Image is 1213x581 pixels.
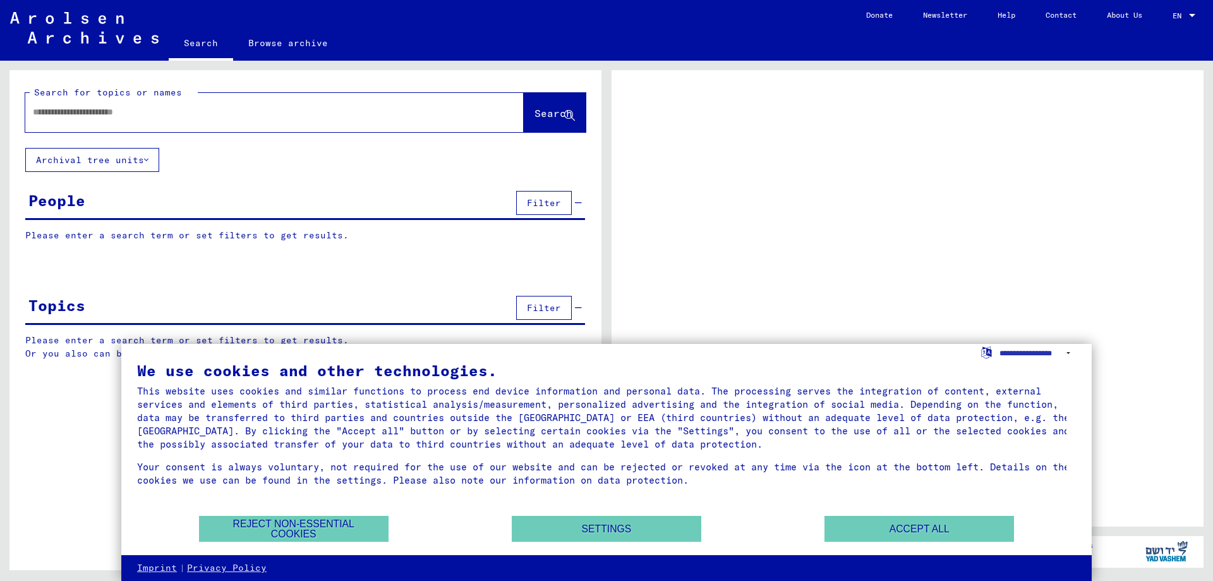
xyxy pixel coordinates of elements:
[1173,11,1186,20] span: EN
[824,516,1014,542] button: Accept all
[233,28,343,58] a: Browse archive
[137,460,1076,487] div: Your consent is always voluntary, not required for the use of our website and can be rejected or ...
[512,516,701,542] button: Settings
[25,148,159,172] button: Archival tree units
[169,28,233,61] a: Search
[25,334,586,360] p: Please enter a search term or set filters to get results. Or you also can browse the manually.
[534,107,572,119] span: Search
[137,384,1076,451] div: This website uses cookies and similar functions to process end device information and personal da...
[25,229,585,242] p: Please enter a search term or set filters to get results.
[199,516,389,542] button: Reject non-essential cookies
[516,191,572,215] button: Filter
[137,562,177,575] a: Imprint
[28,294,85,317] div: Topics
[10,12,159,44] img: Arolsen_neg.svg
[527,302,561,314] span: Filter
[34,87,182,98] mat-label: Search for topics or names
[1143,535,1190,567] img: yv_logo.png
[187,562,267,575] a: Privacy Policy
[137,363,1076,378] div: We use cookies and other technologies.
[527,197,561,209] span: Filter
[28,189,85,212] div: People
[524,93,586,132] button: Search
[516,296,572,320] button: Filter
